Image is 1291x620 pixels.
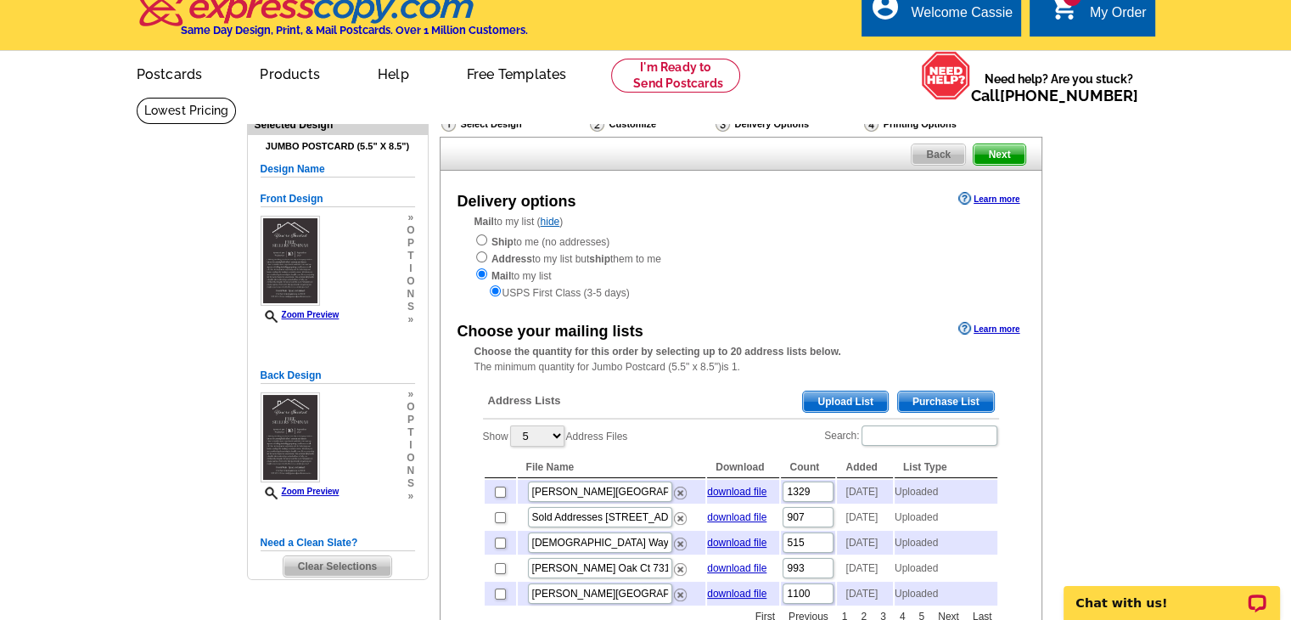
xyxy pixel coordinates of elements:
img: Delivery Options [716,116,730,132]
span: i [407,262,414,275]
span: o [407,224,414,237]
div: Printing Options [862,116,1013,132]
th: Download [707,457,779,478]
h5: Need a Clean Slate? [261,535,415,551]
span: » [407,313,414,326]
a: Free Templates [440,53,594,93]
span: s [407,477,414,490]
td: [DATE] [837,505,892,529]
select: ShowAddress Files [510,426,564,447]
a: Zoom Preview [261,487,340,496]
span: » [407,211,414,224]
div: to me (no addresses) to my list but them to me to my list [474,233,1008,301]
a: hide [541,216,560,228]
strong: ship [589,253,610,265]
span: Purchase List [898,392,994,412]
div: Delivery options [457,190,576,213]
td: [DATE] [837,531,892,555]
a: 1 shopping_cart My Order [1049,3,1147,24]
td: Uploaded [895,480,997,504]
th: List Type [895,457,997,478]
td: [DATE] [837,556,892,580]
span: Back [912,144,965,165]
input: Search: [862,426,997,446]
span: Call [971,87,1138,104]
img: delete.png [674,563,687,576]
h5: Back Design [261,368,415,384]
strong: Address [491,253,532,265]
span: Need help? Are you stuck? [971,70,1147,104]
strong: Mail [474,216,494,228]
th: File Name [518,457,706,478]
span: n [407,288,414,301]
th: Added [837,457,892,478]
a: Same Day Design, Print, & Mail Postcards. Over 1 Million Customers. [137,4,528,37]
h4: Jumbo Postcard (5.5" x 8.5") [261,141,415,152]
strong: Choose the quantity for this order by selecting up to 20 address lists below. [474,346,841,358]
td: Uploaded [895,582,997,606]
div: Delivery Options [714,116,862,137]
strong: Ship [491,236,514,248]
div: Customize [588,116,714,132]
div: Selected Design [248,116,428,132]
span: Upload List [803,392,887,412]
img: delete.png [674,589,687,601]
h5: Front Design [261,191,415,207]
span: t [407,250,414,262]
span: p [407,414,414,426]
div: Select Design [440,116,588,137]
span: t [407,426,414,439]
a: Help [351,53,436,93]
span: Next [974,144,1024,165]
div: USPS First Class (3-5 days) [474,284,1008,301]
a: Zoom Preview [261,310,340,319]
img: small-thumb.jpg [261,392,321,482]
a: download file [707,588,766,600]
iframe: LiveChat chat widget [1052,566,1291,620]
a: Remove this list [674,483,687,495]
span: Clear Selections [283,556,391,577]
td: [DATE] [837,582,892,606]
h4: Same Day Design, Print, & Mail Postcards. Over 1 Million Customers. [181,24,528,37]
a: Learn more [958,322,1019,335]
img: delete.png [674,487,687,499]
a: Remove this list [674,585,687,597]
h5: Design Name [261,161,415,178]
td: [DATE] [837,480,892,504]
img: small-thumb.jpg [261,216,321,306]
th: Count [781,457,835,478]
div: Welcome Cassie [911,5,1013,29]
div: My Order [1090,5,1147,29]
span: Address Lists [488,393,561,409]
a: download file [707,537,766,549]
a: Products [233,53,347,93]
span: » [407,388,414,401]
div: Choose your mailing lists [457,320,643,343]
div: to my list ( ) [441,214,1041,301]
span: p [407,237,414,250]
a: [PHONE_NUMBER] [1000,87,1138,104]
img: Select Design [441,116,456,132]
img: delete.png [674,538,687,550]
span: n [407,465,414,477]
a: Remove this list [674,560,687,572]
a: download file [707,486,766,498]
div: The minimum quantity for Jumbo Postcard (5.5" x 8.5")is 1. [441,344,1041,375]
span: o [407,401,414,414]
a: download file [707,562,766,574]
span: o [407,452,414,465]
strong: Mail [491,270,511,282]
a: Back [911,144,966,166]
td: Uploaded [895,531,997,555]
td: Uploaded [895,505,997,529]
a: Remove this list [674,534,687,546]
span: s [407,301,414,313]
img: Customize [590,116,604,132]
img: Printing Options & Summary [864,116,878,132]
img: delete.png [674,512,687,525]
a: download file [707,511,766,523]
label: Search: [824,424,998,448]
td: Uploaded [895,556,997,580]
